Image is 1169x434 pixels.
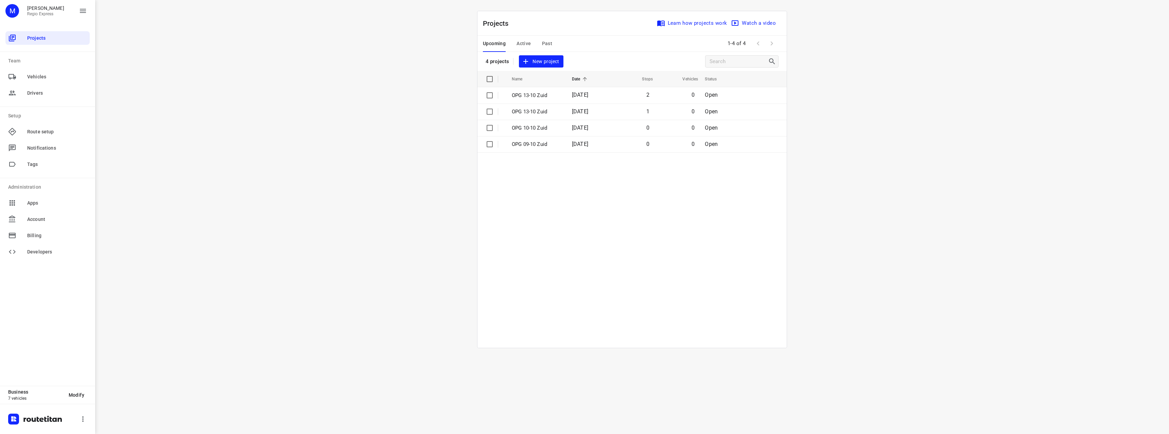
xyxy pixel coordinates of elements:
span: Name [512,75,531,83]
div: Apps [5,196,90,210]
span: Stops [633,75,653,83]
div: Search [768,57,778,65]
span: [DATE] [572,125,588,131]
span: [DATE] [572,108,588,115]
span: New project [523,57,559,66]
p: Administration [8,184,90,191]
span: 0 [692,125,695,131]
span: 1-4 of 4 [725,36,749,51]
span: Tags [27,161,87,168]
input: Search projects [710,56,768,67]
span: Previous Page [751,37,765,50]
span: Active [517,39,531,48]
p: OPG 10-10 Zuid [512,124,562,132]
div: Developers [5,245,90,259]
p: Business [8,389,63,395]
p: OPG 09-10 Zuid [512,140,562,148]
span: Open [705,92,718,98]
div: Drivers [5,86,90,100]
span: Billing [27,232,87,239]
span: Developers [27,248,87,256]
span: 1 [646,108,649,115]
button: New project [519,55,563,68]
span: [DATE] [572,141,588,147]
span: [DATE] [572,92,588,98]
span: Account [27,216,87,223]
div: Billing [5,229,90,242]
p: 4 projects [486,58,509,64]
span: Notifications [27,145,87,152]
p: Regio Express [27,12,64,16]
span: Upcoming [483,39,506,48]
p: Setup [8,112,90,119]
div: Route setup [5,125,90,138]
span: 0 [692,108,695,115]
div: Tags [5,157,90,171]
span: Past [542,39,553,48]
p: Projects [483,18,514,29]
div: M [5,4,19,18]
span: Projects [27,35,87,42]
span: Route setup [27,128,87,135]
span: Status [705,75,726,83]
button: Modify [63,389,90,401]
span: Vehicles [674,75,698,83]
span: 0 [692,92,695,98]
span: 0 [692,141,695,147]
span: Date [572,75,589,83]
p: 7 vehicles [8,396,63,401]
span: Modify [69,392,84,398]
p: Max Bisseling [27,5,64,11]
span: Apps [27,200,87,207]
span: Next Page [765,37,779,50]
span: 2 [646,92,649,98]
div: Vehicles [5,70,90,83]
span: Drivers [27,90,87,97]
div: Projects [5,31,90,45]
p: OPG 13-10 Zuid [512,108,562,116]
div: Notifications [5,141,90,155]
span: Open [705,108,718,115]
span: Vehicles [27,73,87,80]
span: Open [705,141,718,147]
span: Open [705,125,718,131]
p: OPG 13-10 Zuid [512,92,562,99]
span: 0 [646,141,649,147]
p: Team [8,57,90,64]
div: Account [5,212,90,226]
span: 0 [646,125,649,131]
